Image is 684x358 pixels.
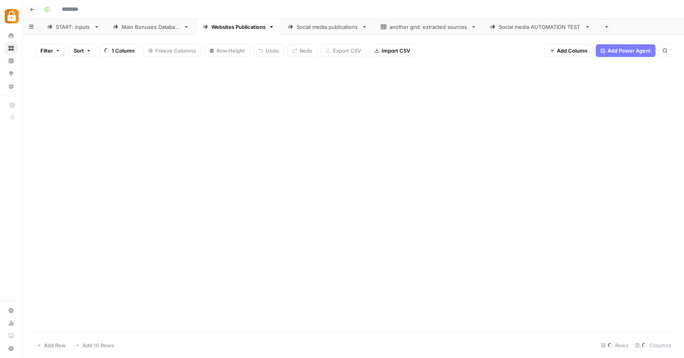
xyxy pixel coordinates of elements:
[5,80,17,93] a: Your Data
[5,6,17,26] button: Workspace: Adzz
[5,67,17,80] a: Opportunities
[296,23,359,31] div: Social media publications
[321,44,366,57] button: Export CSV
[557,47,587,55] span: Add Column
[40,47,53,55] span: Filter
[143,44,201,57] button: Freeze Columns
[598,339,632,352] div: Rows
[74,47,84,55] span: Sort
[99,44,140,57] button: 1 Column
[266,47,279,55] span: Undo
[545,44,593,57] button: Add Column
[483,19,597,35] a: Social media AUTOMATION TEST
[287,44,317,57] button: Redo
[155,47,196,55] span: Freeze Columns
[32,339,70,352] button: Add Row
[369,44,415,57] button: Import CSV
[204,44,250,57] button: Row Height
[35,44,65,57] button: Filter
[5,29,17,42] a: Home
[56,23,91,31] div: START: inputs
[122,23,180,31] div: Main Bonuses Database
[499,23,581,31] div: Social media AUTOMATION TEST
[333,47,361,55] span: Export CSV
[281,19,374,35] a: Social media publications
[40,19,106,35] a: START: inputs
[112,47,135,55] span: 1 Column
[5,304,17,317] a: Settings
[5,342,17,355] button: Help + Support
[106,19,196,35] a: Main Bonuses Database
[300,47,312,55] span: Redo
[82,341,114,349] span: Add 10 Rows
[632,339,674,352] div: Columns
[68,44,96,57] button: Sort
[389,23,468,31] div: another grid: extracted sources
[44,341,66,349] span: Add Row
[596,44,655,57] button: Add Power Agent
[374,19,483,35] a: another grid: extracted sources
[608,47,651,55] span: Add Power Agent
[217,47,245,55] span: Row Height
[5,55,17,67] a: Insights
[5,317,17,330] a: Usage
[5,330,17,342] a: Learning Hub
[5,42,17,55] a: Browse
[253,44,284,57] button: Undo
[70,339,119,352] button: Add 10 Rows
[5,9,19,23] img: Adzz Logo
[196,19,281,35] a: Websites Publications
[211,23,266,31] div: Websites Publications
[382,47,410,55] span: Import CSV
